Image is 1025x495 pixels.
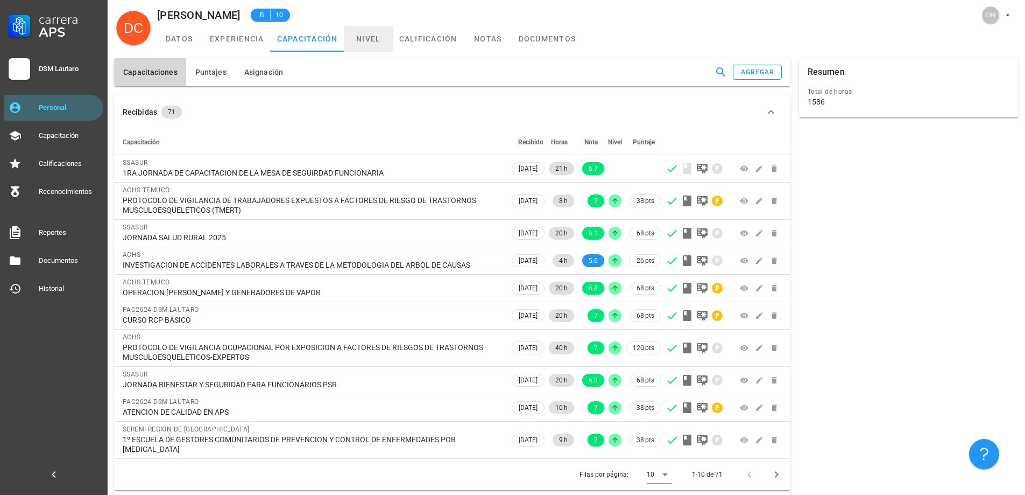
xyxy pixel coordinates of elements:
a: documentos [512,26,583,52]
span: 6.8 [589,282,598,295]
span: [DATE] [519,374,538,386]
span: 7 [594,401,598,414]
div: APS [39,26,99,39]
button: Asignación [235,58,292,86]
div: PROTOCOLO DE VIGILANCIA OCUPACIONAL POR EXPOSICION A FACTORES DE RIESGOS DE TRASTORNOS MUSCULOESQ... [123,343,501,362]
span: 71 [168,106,175,118]
span: 7 [594,194,598,207]
span: 21 h [555,162,568,175]
div: 10 [647,470,654,479]
span: [DATE] [519,255,538,267]
div: Resumen [808,58,845,86]
span: 7 [594,309,598,322]
span: Asignación [244,68,283,76]
span: [DATE] [519,195,538,207]
span: SSASUR [123,371,147,378]
span: [DATE] [519,163,538,175]
div: 1-10 de 71 [692,470,723,479]
span: 68 pts [637,283,654,294]
span: 6.3 [589,374,598,387]
span: Puntajes [195,68,227,76]
a: experiencia [203,26,271,52]
div: Reportes [39,228,99,237]
div: Calificaciones [39,159,99,168]
span: [DATE] [519,227,538,239]
span: 38 pts [637,435,654,445]
button: agregar [733,65,781,80]
th: Nota [576,129,606,155]
span: 38 pts [637,402,654,413]
span: Nivel [608,138,622,146]
div: [PERSON_NAME] [157,9,240,21]
span: ACHS [123,333,141,341]
button: Página siguiente [767,465,786,484]
span: 9 h [559,434,568,447]
div: Total de horas [808,86,1010,97]
th: Recibido [510,129,547,155]
a: Calificaciones [4,151,103,177]
span: 68 pts [637,228,654,239]
span: 7 [594,434,598,447]
a: Documentos [4,248,103,274]
div: ATENCION DE CALIDAD EN APS [123,407,501,417]
th: Puntaje [624,129,663,155]
div: agregar [740,68,775,76]
div: Filas por página: [579,459,671,490]
span: 10 h [555,401,568,414]
span: 5.6 [589,254,598,267]
div: Historial [39,284,99,293]
span: Puntaje [633,138,655,146]
span: 68 pts [637,310,654,321]
span: SSASUR [123,159,147,166]
div: Documentos [39,256,99,265]
span: PAC2024 DSM LAUTARO [123,398,199,406]
span: Capacitación [123,138,160,146]
a: Personal [4,95,103,121]
span: 20 h [555,374,568,387]
div: avatar [116,11,151,45]
a: Historial [4,276,103,302]
span: [DATE] [519,434,538,446]
span: 120 pts [633,343,654,353]
div: CURSO RCP BÁSICO [123,315,501,325]
a: Reportes [4,220,103,246]
th: Horas [547,129,576,155]
button: Recibidas 71 [114,95,790,129]
span: ACHS TEMUCO [123,186,169,194]
div: PROTOCOLO DE VIGILANCIA DE TRABAJADORES EXPUESTOS A FACTORES DE RIESGO DE TRASTORNOS MUSCULOESQUE... [123,196,501,215]
div: INVESTIGACION DE ACCIDENTES LABORALES A TRAVES DE LA METODOLOGIA DEL ARBOL DE CAUSAS [123,260,501,270]
span: 8 h [559,194,568,207]
div: 1RA JORNADA DE CAPACITACION DE LA MESA DE SEGUIRDAD FUNCIONARIA [123,168,501,178]
a: nivel [344,26,393,52]
div: 10Filas por página: [647,466,671,483]
span: 20 h [555,282,568,295]
span: 6.7 [589,162,598,175]
span: 10 [275,10,284,20]
span: 4 h [559,254,568,267]
span: 20 h [555,309,568,322]
span: 6.1 [589,227,598,240]
a: datos [155,26,203,52]
a: capacitación [271,26,344,52]
span: 20 h [555,227,568,240]
button: Puntajes [186,58,235,86]
span: Recibido [518,138,543,146]
div: Capacitación [39,131,99,140]
span: B [257,10,266,20]
span: SSASUR [123,224,147,231]
span: 40 h [555,341,568,354]
th: Capacitación [114,129,510,155]
span: 7 [594,341,598,354]
div: avatar [982,6,999,24]
span: ACHS TEMUCO [123,278,169,286]
span: ACHS [123,251,141,259]
div: JORNADA SALUD RURAL 2025 [123,233,501,242]
span: Horas [551,138,568,146]
a: notas [464,26,512,52]
div: DSM Lautaro [39,65,99,73]
span: [DATE] [519,342,538,354]
button: Capacitaciones [114,58,186,86]
span: PAC2024 DSM LAUTARO [123,306,199,313]
div: 1586 [808,97,825,107]
span: Capacitaciones [123,68,178,76]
